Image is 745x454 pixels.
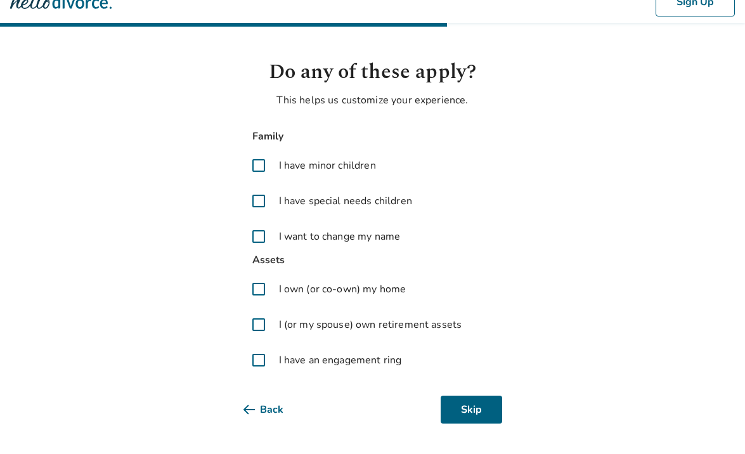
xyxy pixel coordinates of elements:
span: I have minor children [279,158,376,173]
span: I (or my spouse) own retirement assets [279,317,462,332]
span: I have an engagement ring [279,353,402,368]
span: Assets [243,252,502,269]
button: Skip [441,396,502,424]
iframe: Chat Widget [682,393,745,454]
button: Back [243,396,304,424]
h1: Do any of these apply? [243,57,502,88]
span: I have special needs children [279,193,412,209]
p: This helps us customize your experience. [243,93,502,108]
span: Family [243,128,502,145]
span: I want to change my name [279,229,401,244]
span: I own (or co-own) my home [279,282,406,297]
